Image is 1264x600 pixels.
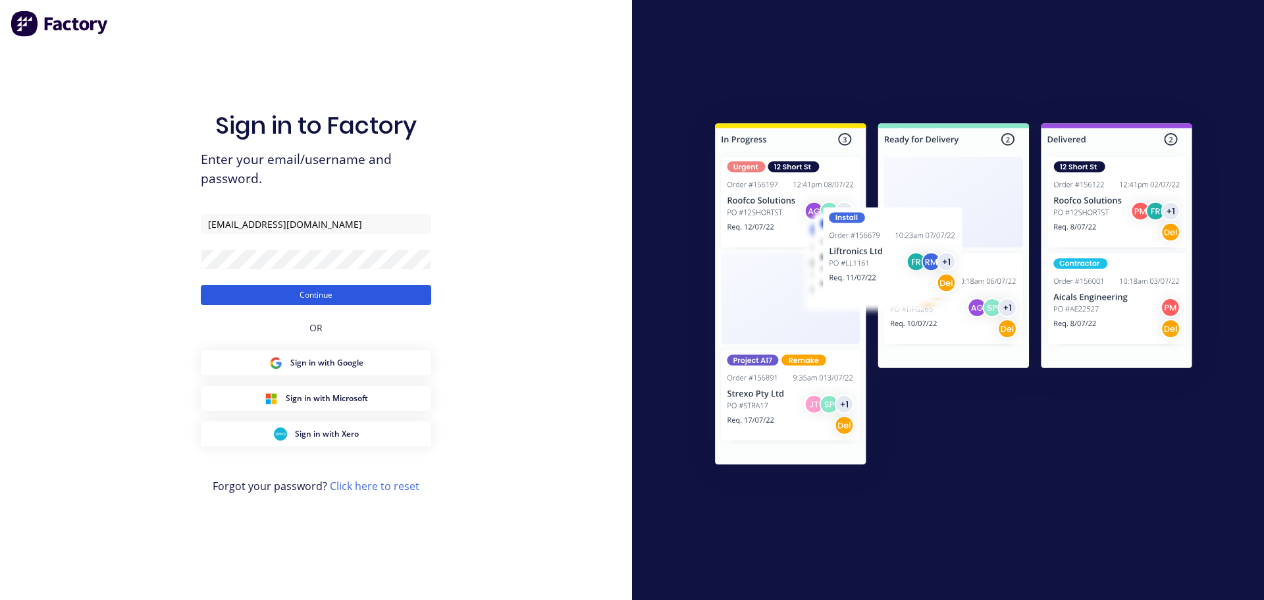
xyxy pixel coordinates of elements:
[295,428,359,440] span: Sign in with Xero
[330,479,419,493] a: Click here to reset
[215,111,417,140] h1: Sign in to Factory
[265,392,278,405] img: Microsoft Sign in
[201,285,431,305] button: Continue
[269,356,282,369] img: Google Sign in
[290,357,363,369] span: Sign in with Google
[11,11,109,37] img: Factory
[213,478,419,494] span: Forgot your password?
[286,393,368,404] span: Sign in with Microsoft
[201,350,431,375] button: Google Sign inSign in with Google
[201,150,431,188] span: Enter your email/username and password.
[309,305,323,350] div: OR
[201,422,431,447] button: Xero Sign inSign in with Xero
[686,97,1221,496] img: Sign in
[201,386,431,411] button: Microsoft Sign inSign in with Microsoft
[201,214,431,234] input: Email/Username
[274,427,287,441] img: Xero Sign in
